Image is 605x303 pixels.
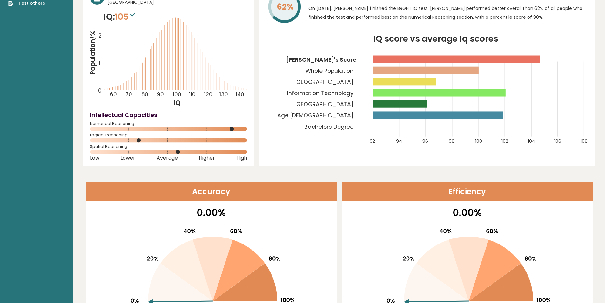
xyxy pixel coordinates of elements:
[90,122,247,125] span: Numerical Reasoning
[199,157,215,159] span: Higher
[157,157,178,159] span: Average
[502,138,508,144] tspan: 102
[99,59,100,67] tspan: 1
[306,67,353,75] tspan: Whole Population
[373,33,498,45] tspan: IQ score vs average Iq scores
[115,11,137,23] span: 105
[110,91,117,98] tspan: 60
[141,91,148,98] tspan: 80
[125,91,132,98] tspan: 70
[220,91,228,98] tspan: 130
[90,134,247,136] span: Logical Reasoning
[204,91,212,98] tspan: 120
[555,138,561,144] tspan: 106
[528,138,535,144] tspan: 104
[120,157,135,159] span: Lower
[189,91,196,98] tspan: 110
[98,87,102,94] tspan: 0
[98,32,102,40] tspan: 2
[475,138,482,144] tspan: 100
[277,112,353,120] tspan: Age [DEMOGRAPHIC_DATA]
[422,138,428,144] tspan: 96
[90,111,247,119] h4: Intellectual Capacities
[90,157,99,159] span: Low
[370,138,375,144] tspan: 92
[173,91,181,98] tspan: 100
[449,138,454,144] tspan: 98
[236,157,247,159] span: High
[157,91,164,98] tspan: 90
[286,56,356,64] tspan: [PERSON_NAME]'s Score
[277,1,294,12] tspan: 62%
[396,138,402,144] tspan: 94
[86,182,337,201] header: Accuracy
[308,4,588,22] p: On [DATE], [PERSON_NAME] finished the BRGHT IQ test. [PERSON_NAME] performed better overall than ...
[346,205,588,220] p: 0.00%
[342,182,593,201] header: Efficiency
[287,89,353,97] tspan: Information Technology
[88,31,97,75] tspan: Population/%
[581,138,588,144] tspan: 108
[174,99,181,107] tspan: IQ
[90,205,333,220] p: 0.00%
[304,123,353,131] tspan: Bachelors Degree
[104,10,137,23] p: IQ:
[294,101,353,108] tspan: [GEOGRAPHIC_DATA]
[236,91,244,98] tspan: 140
[90,145,247,148] span: Spatial Reasoning
[294,78,353,86] tspan: [GEOGRAPHIC_DATA]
